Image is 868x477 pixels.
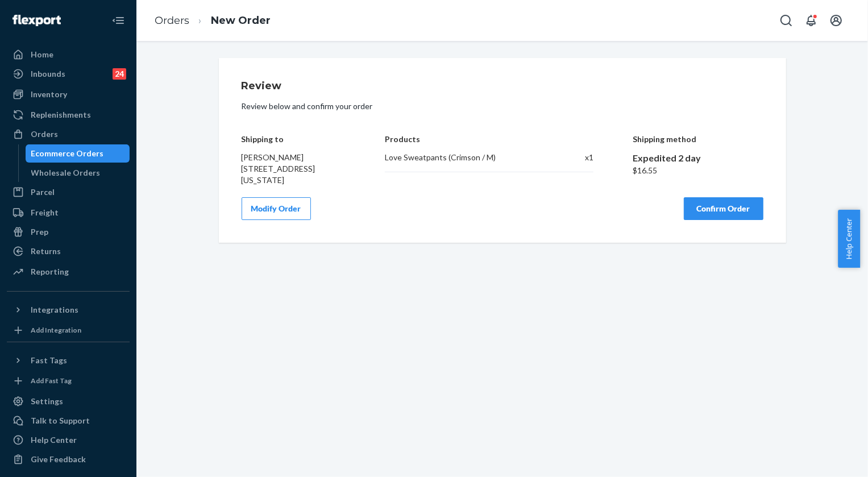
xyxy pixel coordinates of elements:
button: Open notifications [800,9,823,32]
a: Home [7,45,130,64]
div: Orders [31,128,58,140]
a: Help Center [7,431,130,449]
h4: Shipping method [633,135,763,143]
a: Ecommerce Orders [26,144,130,163]
div: 24 [113,68,126,80]
div: Give Feedback [31,454,86,465]
button: Help Center [838,210,860,268]
div: $16.55 [633,165,763,176]
a: New Order [211,14,271,27]
ol: breadcrumbs [146,4,280,38]
div: Returns [31,246,61,257]
a: Orders [155,14,189,27]
button: Open account menu [825,9,848,32]
div: Home [31,49,53,60]
button: Confirm Order [684,197,763,220]
a: Prep [7,223,130,241]
a: Reporting [7,263,130,281]
div: Replenishments [31,109,91,121]
div: Wholesale Orders [31,167,101,179]
div: Freight [31,207,59,218]
a: Inventory [7,85,130,103]
div: Parcel [31,186,55,198]
div: Settings [31,396,63,407]
a: Parcel [7,183,130,201]
a: Add Fast Tag [7,374,130,388]
h4: Shipping to [242,135,346,143]
button: Close Navigation [107,9,130,32]
a: Orders [7,125,130,143]
button: Give Feedback [7,450,130,468]
div: Integrations [31,304,78,316]
a: Replenishments [7,106,130,124]
div: Expedited 2 day [633,152,763,165]
button: Fast Tags [7,351,130,370]
div: Inbounds [31,68,65,80]
div: Help Center [31,434,77,446]
div: x 1 [560,152,593,163]
div: Inventory [31,89,67,100]
h4: Products [385,135,593,143]
span: [PERSON_NAME] [STREET_ADDRESS][US_STATE] [242,152,315,185]
div: Ecommerce Orders [31,148,104,159]
a: Add Integration [7,323,130,337]
a: Inbounds24 [7,65,130,83]
div: Reporting [31,266,69,277]
a: Talk to Support [7,412,130,430]
div: Talk to Support [31,415,90,426]
a: Freight [7,204,130,222]
button: Integrations [7,301,130,319]
div: Fast Tags [31,355,67,366]
div: Add Integration [31,325,81,335]
div: Love Sweatpants (Crimson / M) [385,152,549,163]
h1: Review [242,81,763,92]
button: Modify Order [242,197,311,220]
div: Add Fast Tag [31,376,72,385]
img: Flexport logo [13,15,61,26]
a: Settings [7,392,130,410]
p: Review below and confirm your order [242,101,763,112]
a: Wholesale Orders [26,164,130,182]
div: Prep [31,226,48,238]
button: Open Search Box [775,9,798,32]
a: Returns [7,242,130,260]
